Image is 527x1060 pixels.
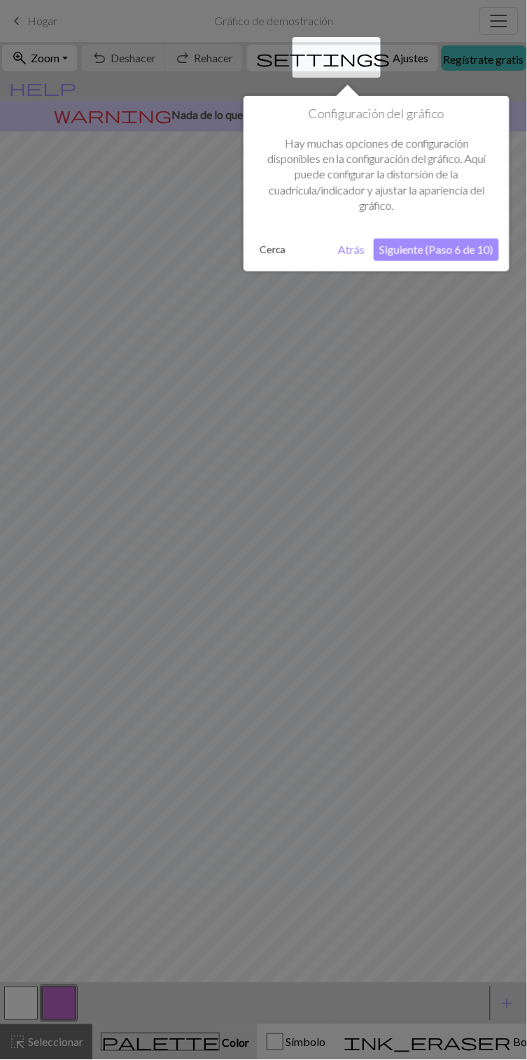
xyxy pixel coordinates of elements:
font: Hay muchas opciones de configuración disponibles en la configuración del gráfico. Aquí puede conf... [267,136,486,213]
font: Siguiente (Paso 6 de 10) [379,243,493,256]
button: Cerca [254,239,291,260]
div: Configuración del gráfico [244,96,510,271]
font: Configuración del gráfico [309,106,444,121]
font: Cerca [260,243,286,255]
button: Siguiente (Paso 6 de 10) [374,239,499,261]
button: Atrás [332,239,370,261]
h1: Configuración del gráfico [254,106,499,122]
font: Atrás [338,243,365,256]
